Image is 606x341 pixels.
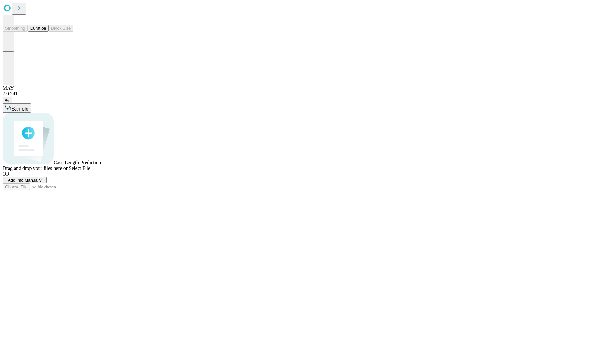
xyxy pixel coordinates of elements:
[5,98,9,102] span: @
[8,178,42,182] span: Add Info Manually
[3,165,68,171] span: Drag and drop your files here or
[28,25,49,32] button: Duration
[11,106,28,111] span: Sample
[3,177,47,183] button: Add Info Manually
[3,25,28,32] button: Smoothing
[3,91,603,97] div: 2.0.241
[3,97,12,103] button: @
[69,165,90,171] span: Select File
[54,160,101,165] span: Case Length Prediction
[3,85,603,91] div: MAY
[49,25,73,32] button: Block Size
[3,103,31,113] button: Sample
[3,171,9,176] span: OR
